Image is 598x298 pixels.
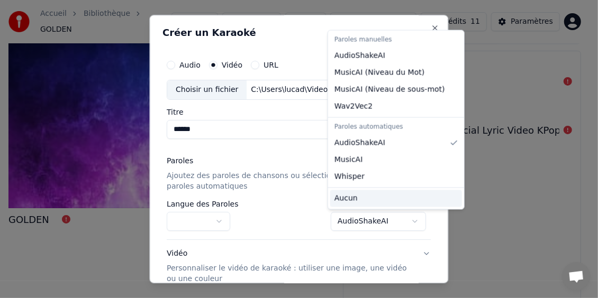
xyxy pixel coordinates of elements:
span: MusicAI [334,154,363,165]
span: MusicAI ( Niveau du Mot ) [334,68,424,78]
span: Wav2Vec2 [334,101,373,112]
span: Aucun [334,193,358,203]
span: MusicAI ( Niveau de sous-mot ) [334,85,445,95]
span: AudioShakeAI [334,137,385,148]
span: AudioShakeAI [334,51,385,61]
span: Whisper [334,171,365,182]
div: Paroles manuelles [330,33,462,48]
div: Paroles automatiques [330,119,462,134]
